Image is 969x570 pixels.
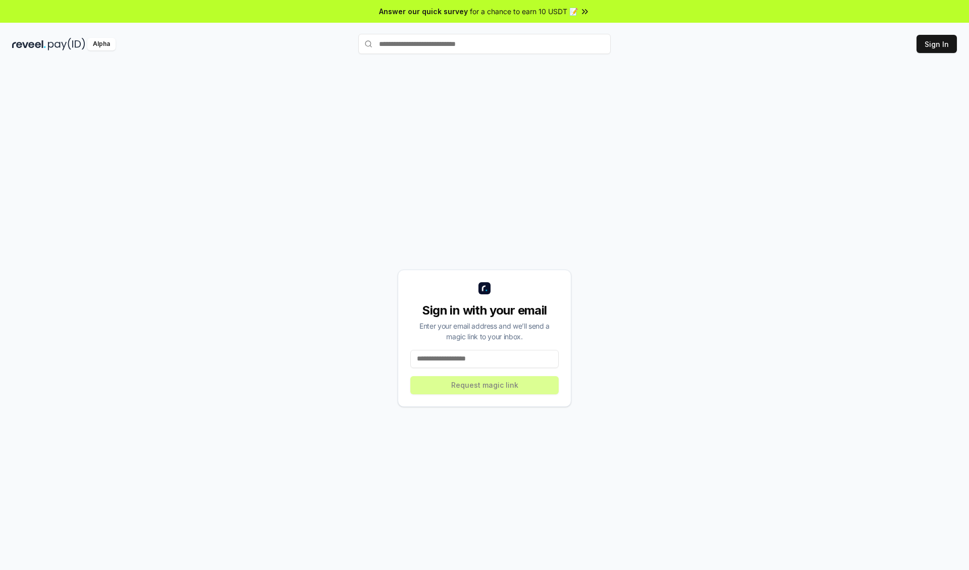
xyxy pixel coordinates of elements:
button: Sign In [917,35,957,53]
div: Enter your email address and we’ll send a magic link to your inbox. [410,321,559,342]
img: logo_small [478,282,491,294]
img: pay_id [48,38,85,50]
img: reveel_dark [12,38,46,50]
div: Sign in with your email [410,302,559,319]
span: Answer our quick survey [379,6,468,17]
div: Alpha [87,38,116,50]
span: for a chance to earn 10 USDT 📝 [470,6,578,17]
